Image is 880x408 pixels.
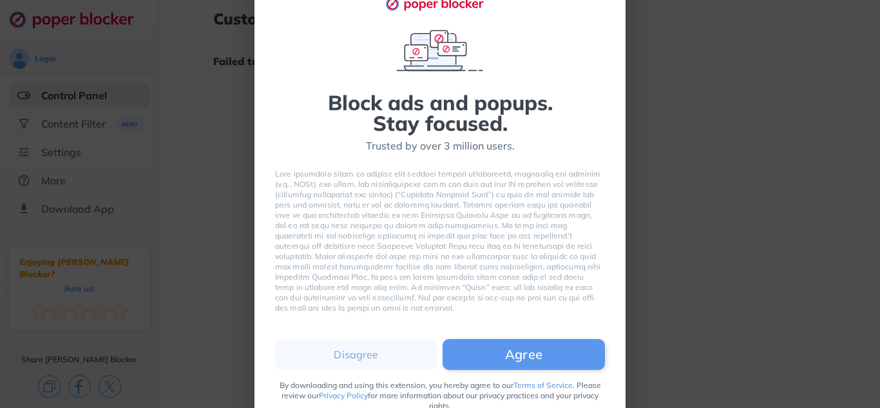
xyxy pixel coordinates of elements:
a: Privacy Policy [319,391,368,400]
button: Agree [443,339,605,370]
div: Trusted by over 3 million users. [366,139,515,153]
div: Stay focused. [373,113,508,133]
a: Terms of Service [513,380,573,390]
div: Lore ipsumdolo sitam co adipisc elit seddoei tempori utlaboreetd, magnaaliq eni adminim (v.q., NO... [275,169,605,313]
button: Disagree [275,339,437,370]
div: Block ads and popups. [328,92,553,113]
